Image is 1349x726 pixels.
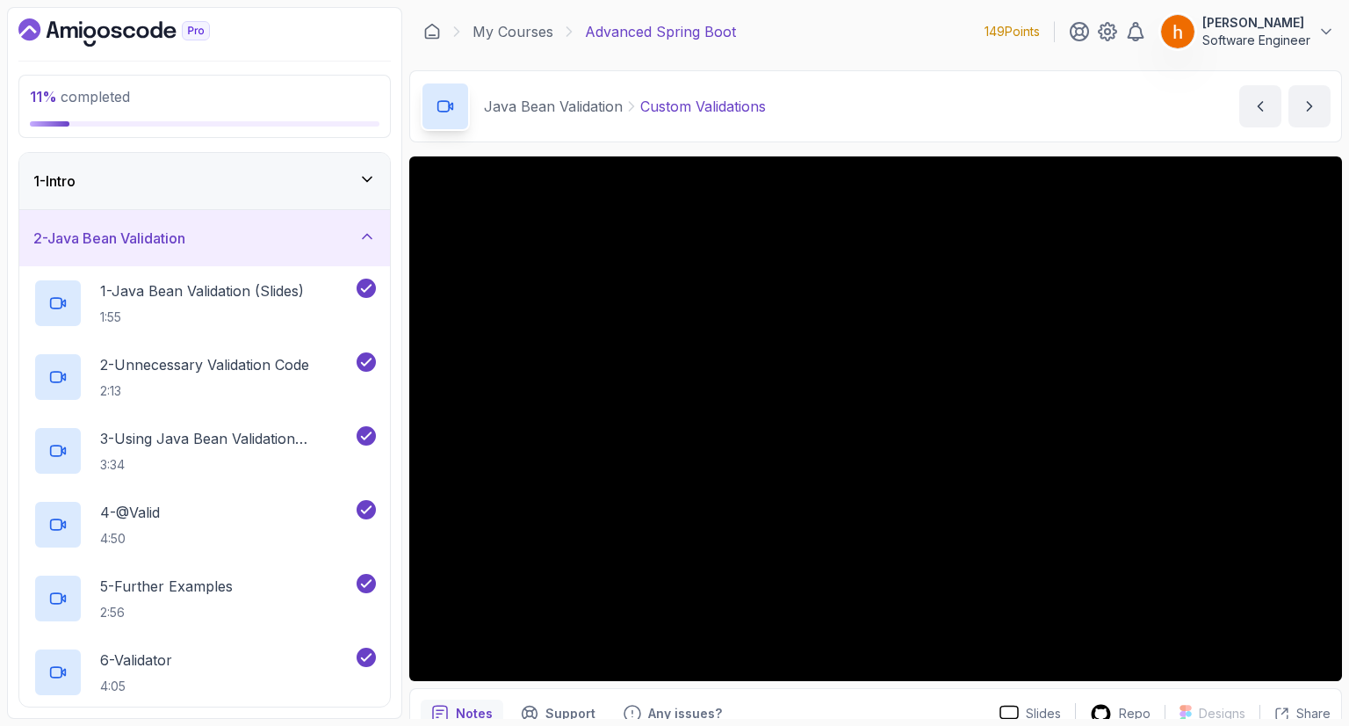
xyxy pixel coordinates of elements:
[484,96,623,117] p: Java Bean Validation
[648,705,722,722] p: Any issues?
[30,88,130,105] span: completed
[423,23,441,40] a: Dashboard
[33,171,76,192] h3: 1 - Intro
[100,382,309,400] p: 2:13
[33,279,376,328] button: 1-Java Bean Validation (Slides)1:55
[100,354,309,375] p: 2 - Unnecessary Validation Code
[33,352,376,402] button: 2-Unnecessary Validation Code2:13
[100,280,304,301] p: 1 - Java Bean Validation (Slides)
[100,530,160,548] p: 4:50
[409,156,1342,681] iframe: 7 - Custom Validations
[473,21,553,42] a: My Courses
[100,309,304,326] p: 1:55
[33,228,185,249] h3: 2 - Java Bean Validation
[30,88,57,105] span: 11 %
[33,426,376,476] button: 3-Using Java Bean Validation Annotations3:34
[1239,85,1281,127] button: previous content
[1202,14,1310,32] p: [PERSON_NAME]
[100,428,353,449] p: 3 - Using Java Bean Validation Annotations
[585,21,736,42] p: Advanced Spring Boot
[1199,705,1245,722] p: Designs
[1026,705,1061,722] p: Slides
[100,678,172,695] p: 4:05
[33,574,376,623] button: 5-Further Examples2:56
[100,650,172,671] p: 6 - Validator
[1076,703,1165,725] a: Repo
[545,705,595,722] p: Support
[33,500,376,549] button: 4-@Valid4:50
[640,96,766,117] p: Custom Validations
[1160,14,1335,49] button: user profile image[PERSON_NAME]Software Engineer
[1202,32,1310,49] p: Software Engineer
[1296,705,1331,722] p: Share
[456,705,493,722] p: Notes
[1119,705,1151,722] p: Repo
[1161,15,1194,48] img: user profile image
[985,23,1040,40] p: 149 Points
[19,210,390,266] button: 2-Java Bean Validation
[100,576,233,597] p: 5 - Further Examples
[33,648,376,697] button: 6-Validator4:05
[100,456,353,474] p: 3:34
[1288,85,1331,127] button: next content
[985,705,1075,723] a: Slides
[1259,705,1331,722] button: Share
[100,604,233,621] p: 2:56
[19,153,390,209] button: 1-Intro
[100,502,160,523] p: 4 - @Valid
[18,18,250,47] a: Dashboard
